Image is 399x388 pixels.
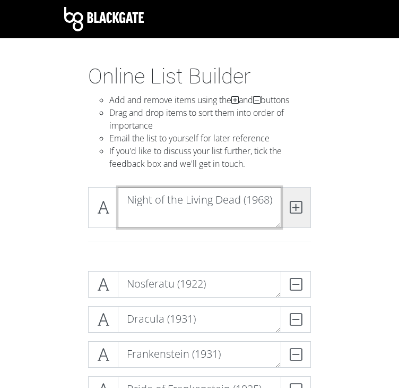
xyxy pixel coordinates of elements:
img: Blackgate [64,7,144,31]
li: Drag and drop items to sort them into order of importance [109,106,311,132]
li: Email the list to yourself for later reference [109,132,311,145]
h1: Online List Builder [88,64,311,89]
li: If you'd like to discuss your list further, tick the feedback box and we'll get in touch. [109,145,311,170]
li: Add and remove items using the and buttons [109,94,311,106]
